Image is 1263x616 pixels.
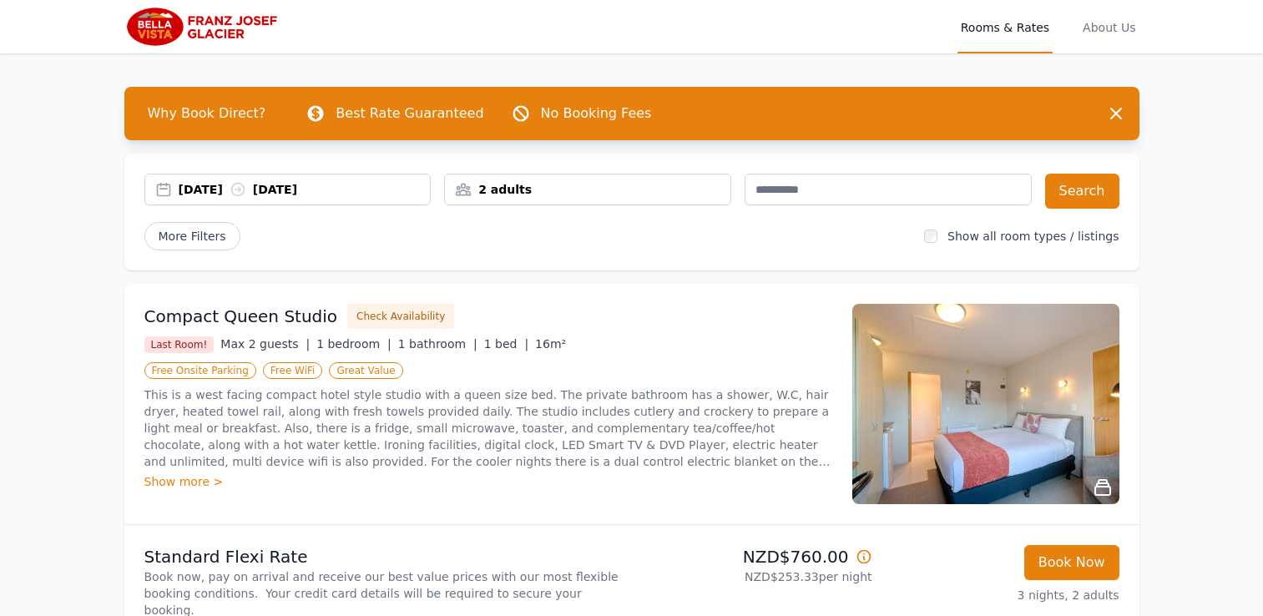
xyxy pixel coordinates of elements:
[1024,545,1119,580] button: Book Now
[445,181,730,198] div: 2 adults
[220,337,310,351] span: Max 2 guests |
[886,587,1119,603] p: 3 nights, 2 adults
[144,362,256,379] span: Free Onsite Parking
[947,230,1119,243] label: Show all room types / listings
[144,386,832,470] p: This is a west facing compact hotel style studio with a queen size bed. The private bathroom has ...
[144,222,240,250] span: More Filters
[329,362,402,379] span: Great Value
[144,473,832,490] div: Show more >
[535,337,566,351] span: 16m²
[484,337,528,351] span: 1 bed |
[639,545,872,568] p: NZD$760.00
[316,337,392,351] span: 1 bedroom |
[124,7,285,47] img: Bella Vista Franz Josef Glacier
[336,104,483,124] p: Best Rate Guaranteed
[144,336,215,353] span: Last Room!
[144,545,625,568] p: Standard Flexi Rate
[144,305,338,328] h3: Compact Queen Studio
[347,304,454,329] button: Check Availability
[263,362,323,379] span: Free WiFi
[134,97,280,130] span: Why Book Direct?
[398,337,477,351] span: 1 bathroom |
[639,568,872,585] p: NZD$253.33 per night
[541,104,652,124] p: No Booking Fees
[179,181,431,198] div: [DATE] [DATE]
[1045,174,1119,209] button: Search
